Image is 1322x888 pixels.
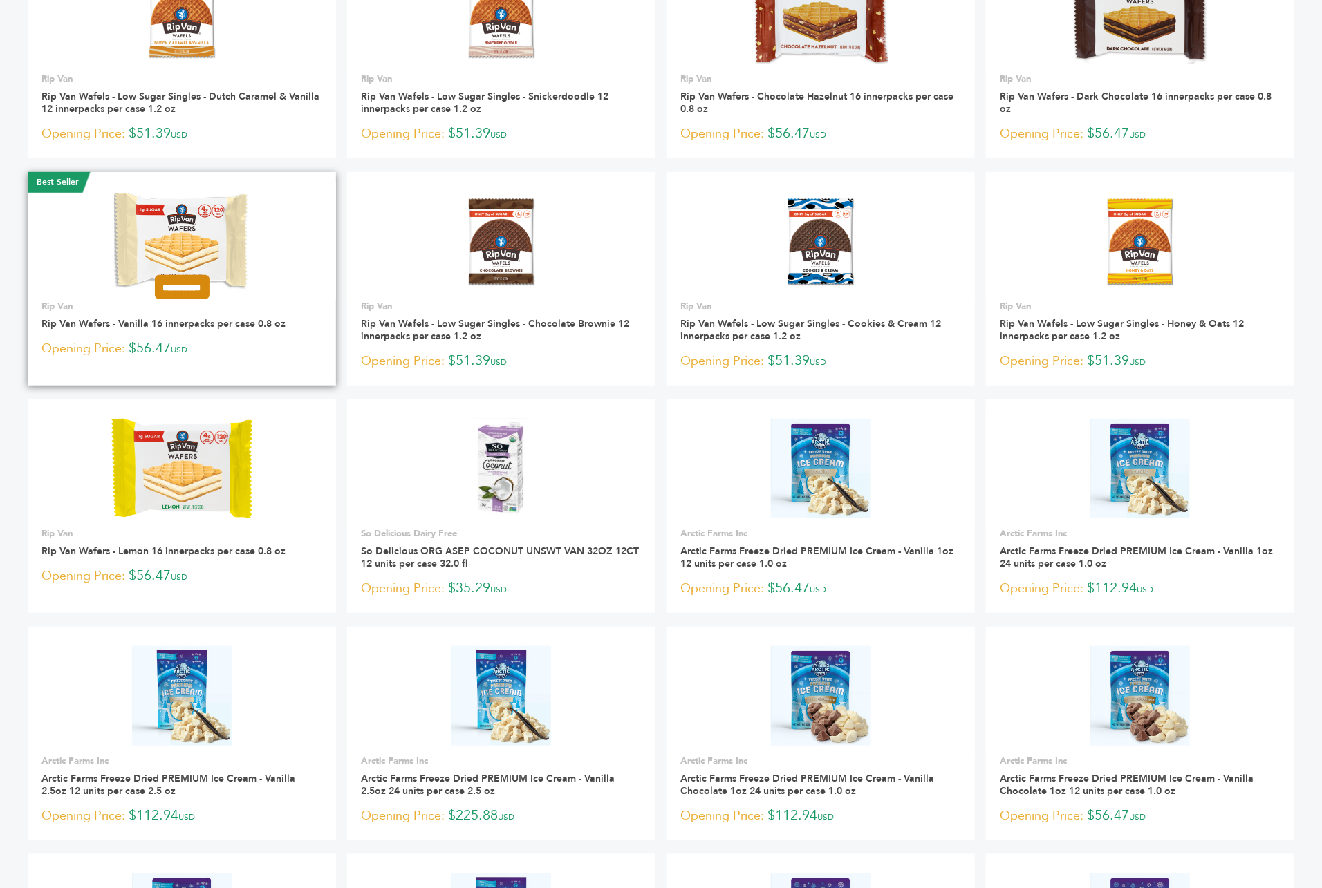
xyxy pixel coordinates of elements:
p: Rip Van [680,73,961,85]
p: Rip Van [680,300,961,312]
p: $56.47 [680,124,961,144]
span: USD [171,344,187,355]
a: Rip Van Wafels - Low Sugar Singles - Snickerdoodle 12 innerpacks per case 1.2 oz [361,90,608,115]
p: So Delicious Dairy Free [361,527,642,540]
p: $112.94 [41,806,322,826]
span: USD [490,357,507,368]
a: Rip Van Wafers - Lemon 16 innerpacks per case 0.8 oz [41,545,286,558]
img: Arctic Farms Freeze Dried PREMIUM Ice Cream - Vanilla 1oz 24 units per case 1.0 oz [1090,419,1191,519]
span: Opening Price: [1000,124,1083,143]
p: Rip Van [41,300,322,312]
span: Opening Price: [361,352,445,370]
a: Arctic Farms Freeze Dried PREMIUM Ice Cream - Vanilla 1oz 12 units per case 1.0 oz [680,545,953,570]
span: USD [171,129,187,140]
img: Rip Van Wafers - Vanilla 16 innerpacks per case 0.8 oz [114,191,250,291]
img: Rip Van Wafels - Low Sugar Singles - Chocolate Brownie 12 innerpacks per case 1.2 oz [464,191,539,291]
img: Arctic Farms Freeze Dried PREMIUM Ice Cream - Vanilla 1oz 12 units per case 1.0 oz [771,419,871,519]
a: Rip Van Wafels - Low Sugar Singles - Dutch Caramel & Vanilla 12 innerpacks per case 1.2 oz [41,90,319,115]
a: Arctic Farms Freeze Dried PREMIUM Ice Cream - Vanilla Chocolate 1oz 24 units per case 1.0 oz [680,772,934,797]
span: Opening Price: [361,579,445,598]
a: Rip Van Wafels - Low Sugar Singles - Honey & Oats 12 innerpacks per case 1.2 oz [1000,317,1244,343]
img: So Delicious ORG ASEP COCONUT UNSWT VAN 32OZ 12CT 12 units per case 32.0 fl [474,419,528,518]
p: $51.39 [361,124,642,144]
span: Opening Price: [41,567,125,585]
span: Opening Price: [680,806,764,825]
span: Opening Price: [1000,579,1083,598]
span: Opening Price: [680,124,764,143]
img: Arctic Farms Freeze Dried PREMIUM Ice Cream - Vanilla 2.5oz 12 units per case 2.5 oz [132,646,232,746]
p: Arctic Farms Inc [680,527,961,540]
p: $51.39 [361,351,642,372]
p: Arctic Farms Inc [680,755,961,767]
span: Opening Price: [41,806,125,825]
a: Rip Van Wafels - Low Sugar Singles - Cookies & Cream 12 innerpacks per case 1.2 oz [680,317,941,343]
span: USD [810,584,826,595]
span: USD [178,811,195,822]
a: Arctic Farms Freeze Dried PREMIUM Ice Cream - Vanilla 2.5oz 24 units per case 2.5 oz [361,772,615,797]
p: $56.47 [1000,124,1281,144]
a: Arctic Farms Freeze Dried PREMIUM Ice Cream - Vanilla 2.5oz 12 units per case 2.5 oz [41,772,295,797]
p: Arctic Farms Inc [1000,527,1281,540]
p: Rip Van [41,73,322,85]
span: USD [1129,811,1146,822]
a: So Delicious ORG ASEP COCONUT UNSWT VAN 32OZ 12CT 12 units per case 32.0 fl [361,545,639,570]
p: Rip Van [1000,300,1281,312]
span: Opening Price: [1000,806,1083,825]
p: $56.47 [680,578,961,599]
p: $112.94 [680,806,961,826]
p: Rip Van [361,300,642,312]
span: USD [1129,129,1146,140]
img: Rip Van Wafers - Lemon 16 innerpacks per case 0.8 oz [111,419,252,518]
img: Rip Van Wafels - Low Sugar Singles - Honey & Oats 12 innerpacks per case 1.2 oz [1103,191,1178,291]
p: Arctic Farms Inc [361,755,642,767]
span: Opening Price: [680,352,764,370]
span: USD [817,811,834,822]
span: USD [498,811,514,822]
p: $51.39 [1000,351,1281,372]
img: Arctic Farms Freeze Dried PREMIUM Ice Cream - Vanilla Chocolate 1oz 24 units per case 1.0 oz [771,646,871,746]
img: Arctic Farms Freeze Dried PREMIUM Ice Cream - Vanilla 2.5oz 24 units per case 2.5 oz [451,646,552,746]
a: Rip Van Wafers - Vanilla 16 innerpacks per case 0.8 oz [41,317,286,330]
p: $225.88 [361,806,642,826]
p: $56.47 [41,566,322,587]
a: Rip Van Wafels - Low Sugar Singles - Chocolate Brownie 12 innerpacks per case 1.2 oz [361,317,629,343]
p: $56.47 [1000,806,1281,826]
span: Opening Price: [680,579,764,598]
p: Arctic Farms Inc [1000,755,1281,767]
span: USD [810,129,826,140]
span: Opening Price: [361,124,445,143]
p: $51.39 [41,124,322,144]
span: USD [810,357,826,368]
img: Rip Van Wafels - Low Sugar Singles - Cookies & Cream 12 innerpacks per case 1.2 oz [783,191,859,291]
span: Opening Price: [361,806,445,825]
p: $56.47 [41,339,322,359]
p: Rip Van [1000,73,1281,85]
p: Arctic Farms Inc [41,755,322,767]
p: $35.29 [361,578,642,599]
span: Opening Price: [41,124,125,143]
a: Rip Van Wafers - Chocolate Hazelnut 16 innerpacks per case 0.8 oz [680,90,953,115]
span: Opening Price: [1000,352,1083,370]
span: Opening Price: [41,339,125,358]
a: Arctic Farms Freeze Dried PREMIUM Ice Cream - Vanilla Chocolate 1oz 12 units per case 1.0 oz [1000,772,1254,797]
p: Rip Van [361,73,642,85]
span: USD [1137,584,1153,595]
p: $112.94 [1000,578,1281,599]
span: USD [490,129,507,140]
p: $51.39 [680,351,961,372]
a: Arctic Farms Freeze Dried PREMIUM Ice Cream - Vanilla 1oz 24 units per case 1.0 oz [1000,545,1273,570]
a: Rip Van Wafers - Dark Chocolate 16 innerpacks per case 0.8 oz [1000,90,1272,115]
span: USD [171,571,187,583]
span: USD [1129,357,1146,368]
p: Rip Van [41,527,322,540]
span: USD [490,584,507,595]
img: Arctic Farms Freeze Dried PREMIUM Ice Cream - Vanilla Chocolate 1oz 12 units per case 1.0 oz [1090,646,1191,746]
